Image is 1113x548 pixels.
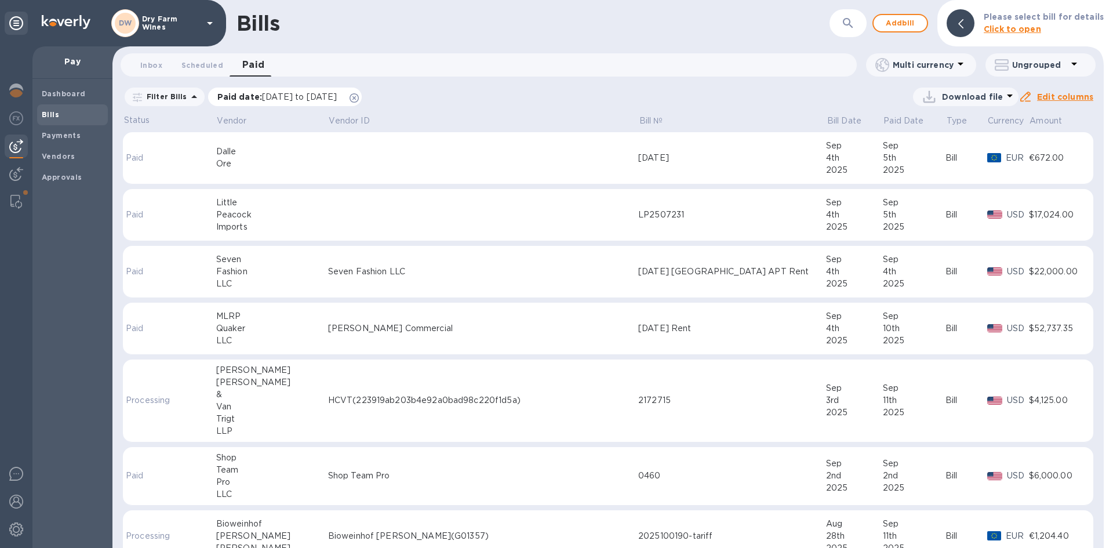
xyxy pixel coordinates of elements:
[1029,394,1083,407] div: $4,125.00
[826,266,882,278] div: 4th
[883,221,946,233] div: 2025
[242,57,265,73] span: Paid
[119,19,132,27] b: DW
[826,335,882,347] div: 2025
[1029,152,1083,164] div: €672.00
[883,382,946,394] div: Sep
[826,407,882,419] div: 2025
[126,209,175,221] p: Paid
[945,209,987,221] div: Bill
[216,476,328,488] div: Pro
[216,389,328,401] div: &
[883,115,939,127] span: Paid Date
[1029,209,1083,221] div: $17,024.00
[328,530,638,542] div: Bioweinhof [PERSON_NAME](G01357)
[826,253,882,266] div: Sep
[126,322,175,335] p: Paid
[883,278,946,290] div: 2025
[945,470,987,482] div: Bill
[1007,209,1028,221] p: USD
[42,152,75,161] b: Vendors
[216,310,328,322] div: MLRP
[126,152,175,164] p: Paid
[984,12,1104,21] b: Please select bill for details
[872,14,928,32] button: Addbill
[883,164,946,176] div: 2025
[216,209,328,221] div: Peacock
[216,322,328,335] div: Quaker
[181,59,223,71] span: Scheduled
[42,131,81,140] b: Payments
[638,209,826,221] div: LP2507231
[1006,530,1029,542] p: EUR
[942,91,1003,103] p: Download file
[827,115,876,127] span: Bill Date
[826,458,882,470] div: Sep
[988,115,1024,127] p: Currency
[883,266,946,278] div: 4th
[142,92,187,101] p: Filter Bills
[216,364,328,376] div: [PERSON_NAME]
[262,92,337,101] span: [DATE] to [DATE]
[947,115,967,127] p: Type
[826,209,882,221] div: 4th
[216,221,328,233] div: Imports
[883,310,946,322] div: Sep
[826,221,882,233] div: 2025
[826,530,882,542] div: 28th
[883,253,946,266] div: Sep
[216,158,328,170] div: Ore
[638,152,826,164] div: [DATE]
[1007,394,1028,407] p: USD
[893,59,954,71] p: Multi currency
[216,413,328,425] div: Trigt
[216,518,328,530] div: Bioweinhof
[638,530,826,542] div: 2025100190-tariff
[883,407,946,419] div: 2025
[216,146,328,158] div: Dalle
[826,482,882,494] div: 2025
[216,401,328,413] div: Van
[883,197,946,209] div: Sep
[329,115,384,127] span: Vendor ID
[987,397,1003,405] img: USD
[216,464,328,476] div: Team
[5,12,28,35] div: Unpin categories
[216,253,328,266] div: Seven
[827,115,861,127] p: Bill Date
[826,140,882,152] div: Sep
[328,266,638,278] div: Seven Fashion LLC
[883,209,946,221] div: 5th
[216,197,328,209] div: Little
[1037,92,1093,101] u: Edit columns
[638,470,826,482] div: 0460
[1029,322,1083,335] div: $52,737.35
[826,518,882,530] div: Aug
[328,322,638,335] div: [PERSON_NAME] Commercial
[883,152,946,164] div: 5th
[217,91,343,103] p: Paid date :
[947,115,983,127] span: Type
[945,530,987,542] div: Bill
[883,335,946,347] div: 2025
[126,266,175,278] p: Paid
[328,394,638,407] div: HCVT(223919ab203b4e92a0bad98c220f1d5a)
[945,394,987,407] div: Bill
[217,115,261,127] span: Vendor
[42,173,82,182] b: Approvals
[1006,152,1029,164] p: EUR
[883,470,946,482] div: 2nd
[987,324,1003,332] img: USD
[826,278,882,290] div: 2025
[1007,470,1028,482] p: USD
[216,488,328,500] div: LLC
[328,470,638,482] div: Shop Team Pro
[237,11,279,35] h1: Bills
[984,24,1041,34] b: Click to open
[639,115,678,127] span: Bill №
[216,376,328,389] div: [PERSON_NAME]
[826,394,882,407] div: 3rd
[883,394,946,407] div: 11th
[216,452,328,464] div: Shop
